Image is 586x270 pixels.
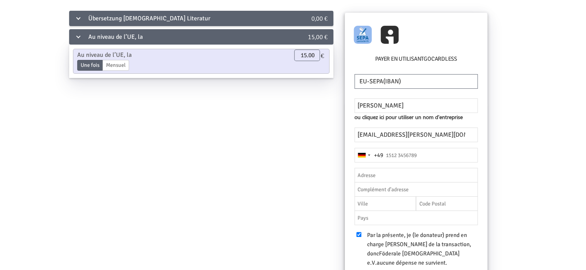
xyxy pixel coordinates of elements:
[367,250,460,266] span: Föderale [DEMOGRAPHIC_DATA] e.V.
[77,60,103,71] label: Une fois
[354,128,478,142] input: Entrer votre Email *
[374,151,383,160] div: +49
[320,50,325,61] span: €
[354,210,478,225] input: Pays
[69,11,284,26] div: Übersetzung [DEMOGRAPHIC_DATA] Literatur
[354,148,478,162] input: 1512 3456789
[103,60,129,71] label: Mensuel
[354,196,416,211] input: Ville
[354,26,372,44] img: GOCARDLESS
[308,33,328,41] span: 15,00 €
[311,14,328,22] span: 0,00 €
[424,55,457,63] label: GOCARDLESS
[354,113,463,121] span: ou cliquez ici pour utiliser un nom d'entreprise
[354,182,478,197] input: Complément d’adresse
[353,55,480,66] h6: Payer en utilisant
[71,50,212,60] div: Au niveau de l’UE, la
[367,232,471,266] span: Par la présente, je (le donateur) prend en charge [PERSON_NAME] de la transaction, donc aucune dé...
[416,196,478,211] input: Code Postal
[381,26,399,44] img: GC_InstantBankPay
[354,98,478,113] input: Prénom et Nom *
[354,168,478,182] input: Adresse
[69,29,284,45] div: Au niveau de l’UE, la
[355,148,383,162] button: Selected country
